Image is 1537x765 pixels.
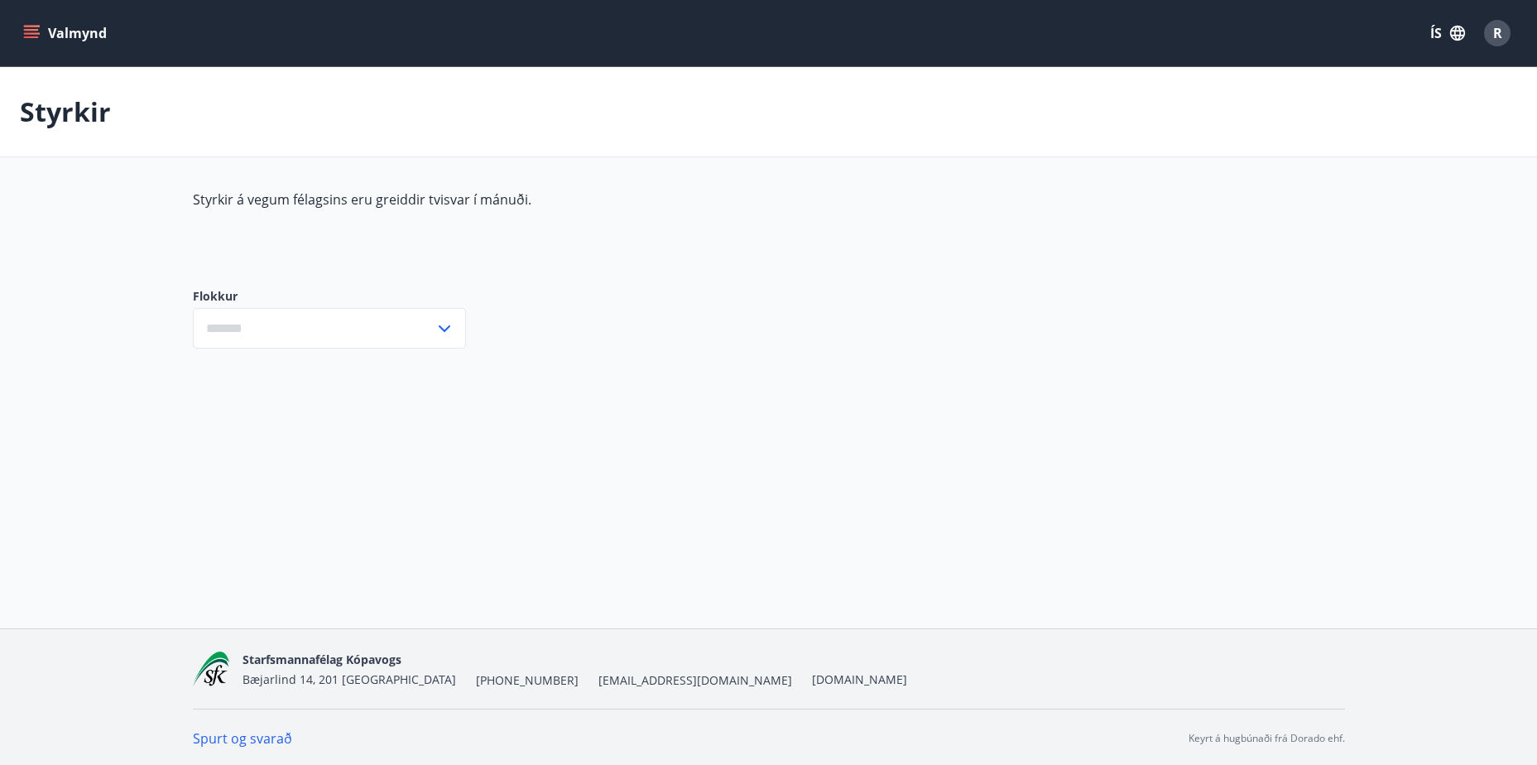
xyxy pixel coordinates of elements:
label: Flokkur [193,288,466,305]
span: [PHONE_NUMBER] [476,672,579,689]
a: [DOMAIN_NAME] [812,671,907,687]
button: menu [20,18,113,48]
button: ÍS [1421,18,1474,48]
p: Keyrt á hugbúnaði frá Dorado ehf. [1189,731,1345,746]
p: Styrkir [20,94,111,130]
a: Spurt og svarað [193,729,292,748]
button: R [1477,13,1517,53]
span: R [1493,24,1502,42]
p: Styrkir á vegum félagsins eru greiddir tvisvar í mánuði. [193,190,974,209]
span: Starfsmannafélag Kópavogs [243,652,401,667]
span: Bæjarlind 14, 201 [GEOGRAPHIC_DATA] [243,671,456,687]
img: x5MjQkxwhnYn6YREZUTEa9Q4KsBUeQdWGts9Dj4O.png [193,652,230,687]
span: [EMAIL_ADDRESS][DOMAIN_NAME] [598,672,792,689]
